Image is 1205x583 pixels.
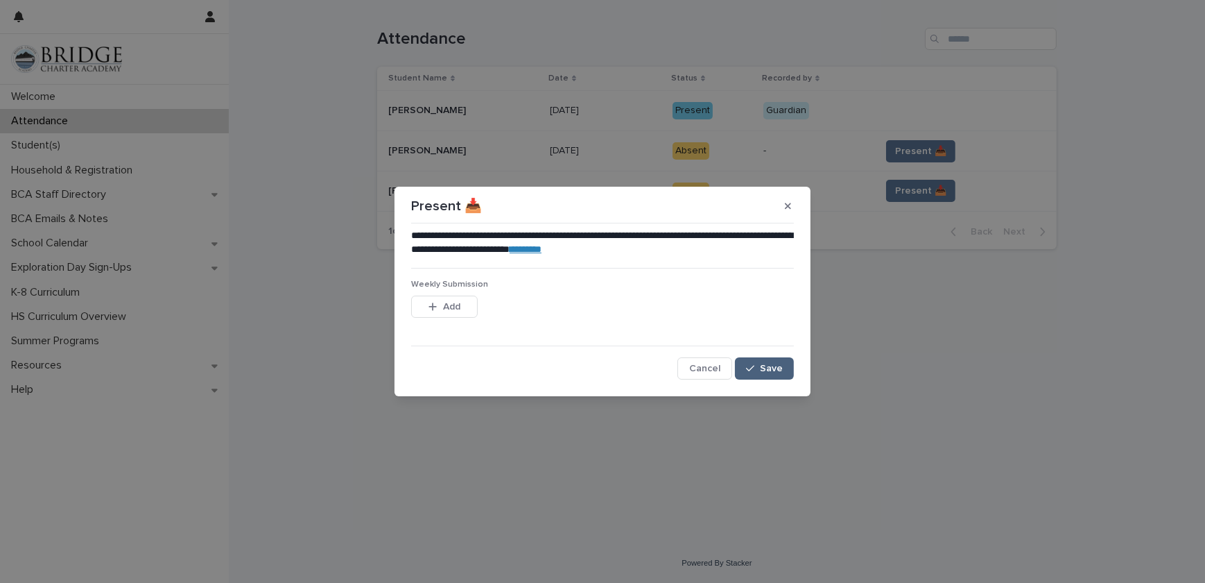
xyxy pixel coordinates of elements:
p: Present 📥 [411,198,482,214]
span: Add [443,302,460,312]
button: Cancel [677,357,732,380]
button: Save [735,357,794,380]
span: Save [760,364,783,373]
span: Cancel [689,364,720,373]
span: Weekly Submission [411,280,488,289]
button: Add [411,296,478,318]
